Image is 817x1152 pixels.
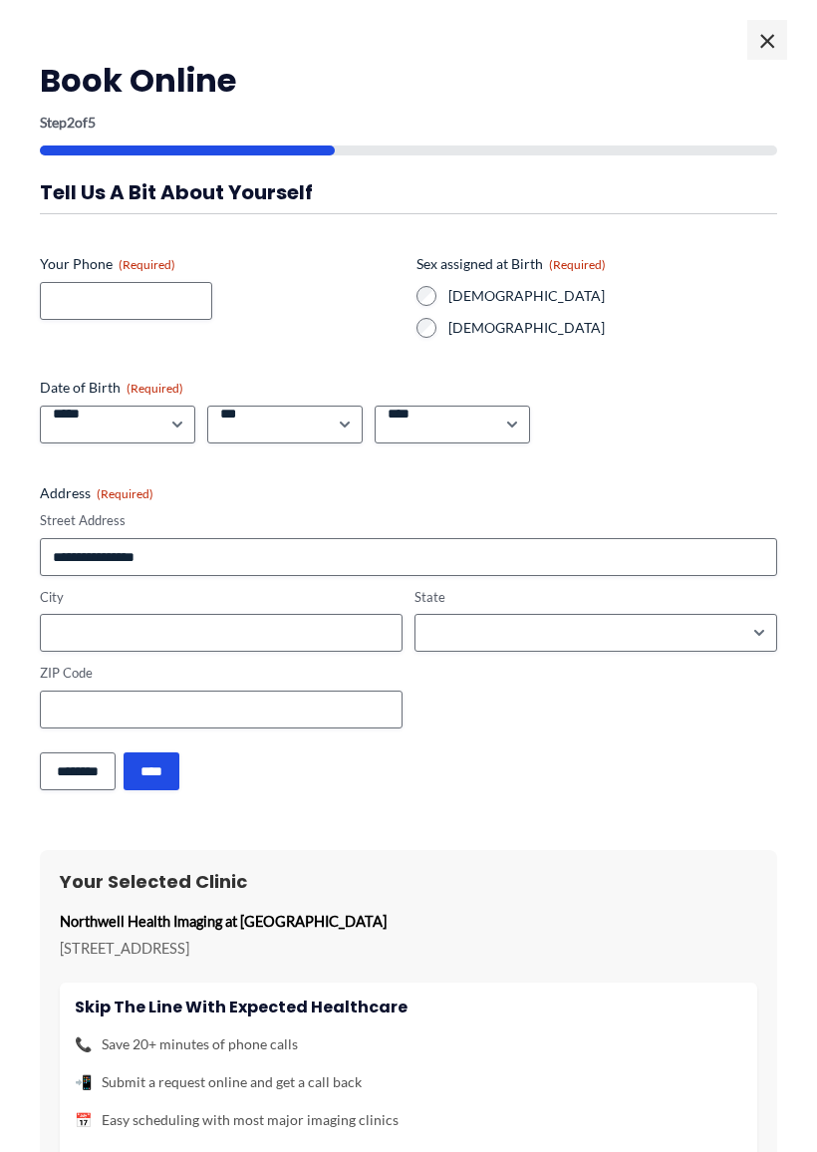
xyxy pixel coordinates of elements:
span: 📞 [75,1031,92,1057]
p: Step of [40,116,777,130]
label: City [40,588,403,607]
legend: Sex assigned at Birth [416,254,606,274]
label: Your Phone [40,254,401,274]
label: Street Address [40,511,777,530]
span: 📲 [75,1069,92,1095]
li: Easy scheduling with most major imaging clinics [75,1107,742,1133]
span: 📅 [75,1107,92,1133]
h4: Skip the line with Expected Healthcare [75,998,742,1016]
span: (Required) [119,257,175,272]
label: [DEMOGRAPHIC_DATA] [448,318,777,338]
span: × [747,20,787,60]
label: State [414,588,777,607]
span: 2 [67,114,75,131]
legend: Address [40,483,153,503]
li: Save 20+ minutes of phone calls [75,1031,742,1057]
label: [DEMOGRAPHIC_DATA] [448,286,777,306]
h3: Tell us a bit about yourself [40,179,777,205]
legend: Date of Birth [40,378,183,398]
span: (Required) [549,257,606,272]
h2: Book Online [40,60,777,102]
span: (Required) [127,381,183,396]
li: Submit a request online and get a call back [75,1069,742,1095]
span: (Required) [97,486,153,501]
label: ZIP Code [40,664,403,683]
p: Northwell Health Imaging at [GEOGRAPHIC_DATA] [60,908,757,935]
h3: Your Selected Clinic [60,870,757,893]
span: 5 [88,114,96,131]
p: [STREET_ADDRESS] [60,935,757,962]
